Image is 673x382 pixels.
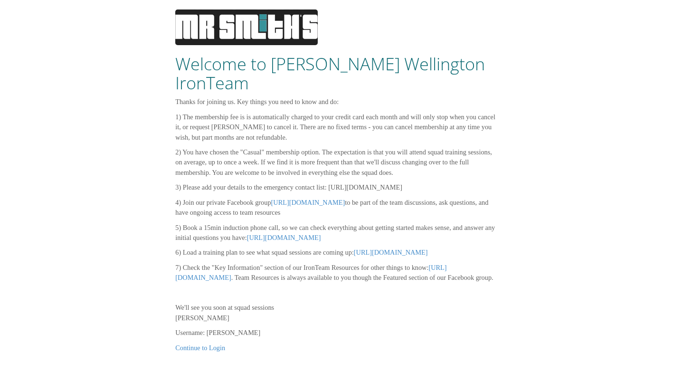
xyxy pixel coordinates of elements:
[175,248,498,258] p: 6) Load a training plan to see what squad sessions are coming up:
[175,263,498,283] p: 7) Check the "Key Information" section of our IronTeam Resources for other things to know: . Team...
[175,198,498,218] p: 4) Join our private Facebook group to be part of the team discussions, ask questions, and have on...
[175,303,498,323] p: We'll see you soon at squad sessions [PERSON_NAME]
[354,248,428,256] a: [URL][DOMAIN_NAME]
[175,344,225,352] a: Continue to Login
[175,223,498,243] p: 5) Book a 15min induction phone call, so we can check everything about getting started makes sens...
[175,112,498,143] p: 1) The membership fee is is automatically charged to your credit card each month and will only st...
[175,55,498,92] h1: Welcome to [PERSON_NAME] Wellington IronTeam
[175,147,498,178] p: 2) You have chosen the "Casual" membership option. The expectation is that you will attend squad ...
[175,97,498,107] p: Thanks for joining us. Key things you need to know and do:
[175,10,318,45] img: MS-Logo-white3.jpg
[175,182,498,192] p: 3) Please add your details to the emergency contact list: [URL][DOMAIN_NAME]
[175,328,498,338] p: Username: [PERSON_NAME]
[247,234,321,241] a: [URL][DOMAIN_NAME]
[271,199,345,206] a: [URL][DOMAIN_NAME]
